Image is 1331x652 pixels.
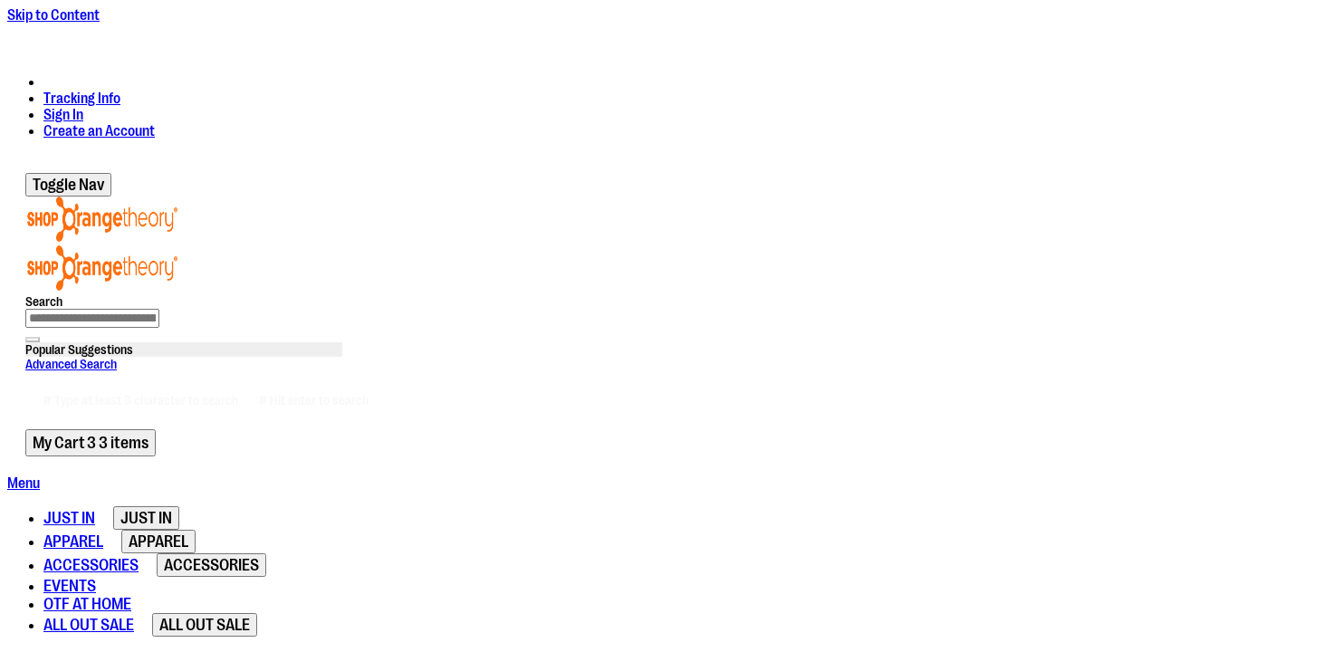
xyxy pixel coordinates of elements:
span: items [110,434,148,452]
span: EVENTS [43,577,96,595]
button: Toggle Nav [25,173,111,197]
span: APPAREL [129,532,188,551]
div: Promotional banner [7,24,1324,60]
p: FREE Shipping, orders over $150. [548,24,784,40]
span: OTF AT HOME [43,595,131,613]
span: 3 [87,434,96,452]
a: Sign In [43,107,83,123]
img: Shop Orangetheory [25,197,179,242]
span: ALL OUT SALE [43,616,134,634]
span: # Hit enter to search [259,393,369,407]
span: Search [25,294,62,309]
div: Popular Suggestions [25,342,342,357]
a: Tracking Info [43,91,120,107]
span: My Cart [33,434,85,452]
a: Advanced Search [25,357,117,371]
button: Search [25,337,40,342]
a: Menu [7,475,40,492]
img: Shop Orangetheory [25,245,179,291]
a: Skip to Content [7,7,100,24]
span: APPAREL [43,532,103,551]
span: ALL OUT SALE [159,616,250,634]
span: # Type at least 3 character to search [43,393,238,407]
a: Details [742,24,784,40]
span: ACCESSORIES [43,556,139,574]
span: 3 [99,434,148,452]
a: Create an Account [43,123,155,139]
span: ACCESSORIES [164,556,259,574]
span: Toggle Nav [33,176,104,194]
button: My Cart 3 items [25,429,156,456]
span: JUST IN [43,509,95,527]
span: JUST IN [120,509,172,527]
